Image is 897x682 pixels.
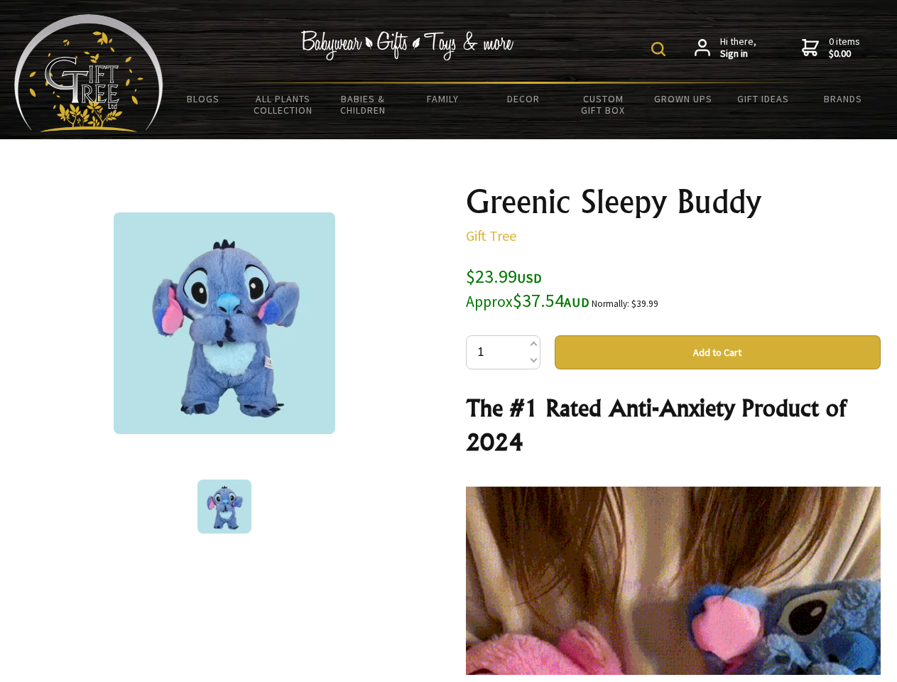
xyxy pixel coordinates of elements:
[403,84,484,114] a: Family
[163,84,244,114] a: BLOGS
[651,42,665,56] img: product search
[720,36,756,60] span: Hi there,
[483,84,563,114] a: Decor
[720,48,756,60] strong: Sign in
[466,185,881,219] h1: Greenic Sleepy Buddy
[301,31,514,60] img: Babywear - Gifts - Toys & more
[114,212,335,434] img: Greenic Sleepy Buddy
[197,480,251,534] img: Greenic Sleepy Buddy
[802,36,860,60] a: 0 items$0.00
[829,48,860,60] strong: $0.00
[803,84,884,114] a: Brands
[643,84,723,114] a: Grown Ups
[592,298,658,310] small: Normally: $39.99
[723,84,803,114] a: Gift Ideas
[517,270,542,286] span: USD
[564,294,589,310] span: AUD
[323,84,403,125] a: Babies & Children
[466,227,516,244] a: Gift Tree
[466,394,846,456] strong: The #1 Rated Anti-Anxiety Product of 2024
[563,84,643,125] a: Custom Gift Box
[555,335,881,369] button: Add to Cart
[244,84,324,125] a: All Plants Collection
[695,36,756,60] a: Hi there,Sign in
[14,14,163,132] img: Babyware - Gifts - Toys and more...
[829,35,860,60] span: 0 items
[466,292,513,311] small: Approx
[466,264,589,312] span: $23.99 $37.54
